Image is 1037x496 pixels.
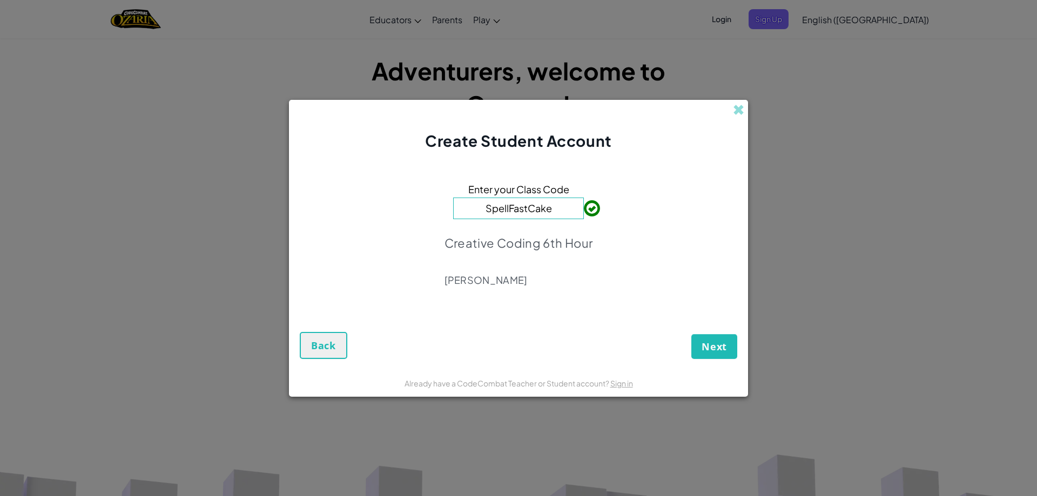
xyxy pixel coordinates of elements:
a: Sign in [610,378,633,388]
p: [PERSON_NAME] [445,274,593,287]
span: Next [702,340,727,353]
button: Next [691,334,737,359]
span: Already have a CodeCombat Teacher or Student account? [405,378,610,388]
span: Create Student Account [425,131,611,150]
span: Back [311,339,336,352]
span: Enter your Class Code [468,181,569,197]
button: Back [300,332,347,359]
p: Creative Coding 6th Hour [445,235,593,250]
